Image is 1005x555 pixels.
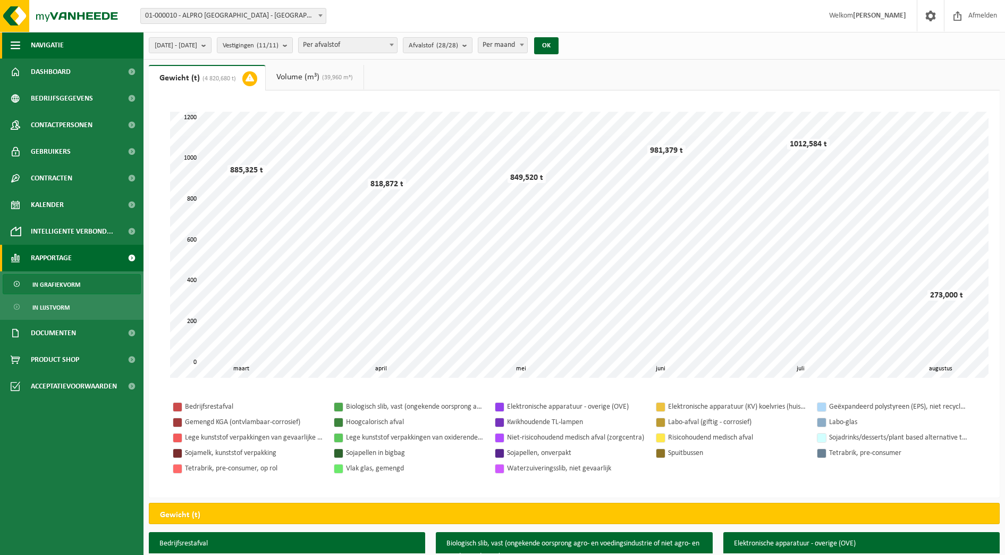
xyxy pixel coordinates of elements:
[185,462,323,475] div: Tetrabrik, pre-consumer, op rol
[185,400,323,413] div: Bedrijfsrestafval
[185,446,323,460] div: Sojamelk, kunststof verpakking
[31,32,64,59] span: Navigatie
[31,346,79,373] span: Product Shop
[149,503,211,527] h2: Gewicht (t)
[668,400,806,413] div: Elektronische apparatuur (KV) koelvries (huishoudelijk)
[507,462,645,475] div: Waterzuiveringsslib, niet gevaarlijk
[31,138,71,165] span: Gebruikers
[534,37,559,54] button: OK
[436,42,458,49] count: (28/28)
[200,76,236,82] span: (4 820,680 t)
[507,431,645,444] div: Niet-risicohoudend medisch afval (zorgcentra)
[31,320,76,346] span: Documenten
[217,37,293,53] button: Vestigingen(11/11)
[829,400,967,413] div: Geëxpandeerd polystyreen (EPS), niet recycleerbaar
[787,139,830,150] div: 1012,584 t
[346,431,484,444] div: Lege kunststof verpakkingen van oxiderende stoffen
[346,462,484,475] div: Vlak glas, gemengd
[319,74,353,81] span: (39,960 m³)
[149,65,265,90] a: Gewicht (t)
[368,179,406,189] div: 818,872 t
[31,165,72,192] span: Contracten
[155,38,197,54] span: [DATE] - [DATE]
[829,446,967,460] div: Tetrabrik, pre-consumer
[141,9,326,23] span: 01-000010 - ALPRO NV - WEVELGEM
[668,416,806,429] div: Labo-afval (giftig - corrosief)
[853,12,906,20] strong: [PERSON_NAME]
[32,275,80,295] span: In grafiekvorm
[266,65,364,89] a: Volume (m³)
[140,8,326,24] span: 01-000010 - ALPRO NV - WEVELGEM
[149,37,212,53] button: [DATE] - [DATE]
[31,245,72,271] span: Rapportage
[507,446,645,460] div: Sojapellen, onverpakt
[668,446,806,460] div: Spuitbussen
[668,431,806,444] div: Risicohoudend medisch afval
[478,38,527,53] span: Per maand
[507,416,645,429] div: Kwikhoudende TL-lampen
[223,38,278,54] span: Vestigingen
[185,416,323,429] div: Gemengd KGA (ontvlambaar-corrosief)
[31,192,64,218] span: Kalender
[31,59,71,85] span: Dashboard
[829,431,967,444] div: Sojadrinks/desserts/plant based alternative to yoghurt (FCA) bestemming diervoeder
[478,37,528,53] span: Per maand
[403,37,472,53] button: Afvalstof(28/28)
[3,297,141,317] a: In lijstvorm
[346,400,484,413] div: Biologisch slib, vast (ongekende oorsprong agro- en voedingsindustrie of niet agro- en voedingsin...
[927,290,966,301] div: 273,000 t
[31,218,113,245] span: Intelligente verbond...
[508,172,546,183] div: 849,520 t
[507,400,645,413] div: Elektronische apparatuur - overige (OVE)
[346,416,484,429] div: Hoogcalorisch afval
[346,446,484,460] div: Sojapellen in bigbag
[32,297,70,318] span: In lijstvorm
[3,274,141,294] a: In grafiekvorm
[185,431,323,444] div: Lege kunststof verpakkingen van gevaarlijke stoffen
[409,38,458,54] span: Afvalstof
[299,38,397,53] span: Per afvalstof
[257,42,278,49] count: (11/11)
[31,112,92,138] span: Contactpersonen
[298,37,398,53] span: Per afvalstof
[227,165,266,176] div: 885,325 t
[829,416,967,429] div: Labo-glas
[31,85,93,112] span: Bedrijfsgegevens
[31,373,117,400] span: Acceptatievoorwaarden
[647,145,686,156] div: 981,379 t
